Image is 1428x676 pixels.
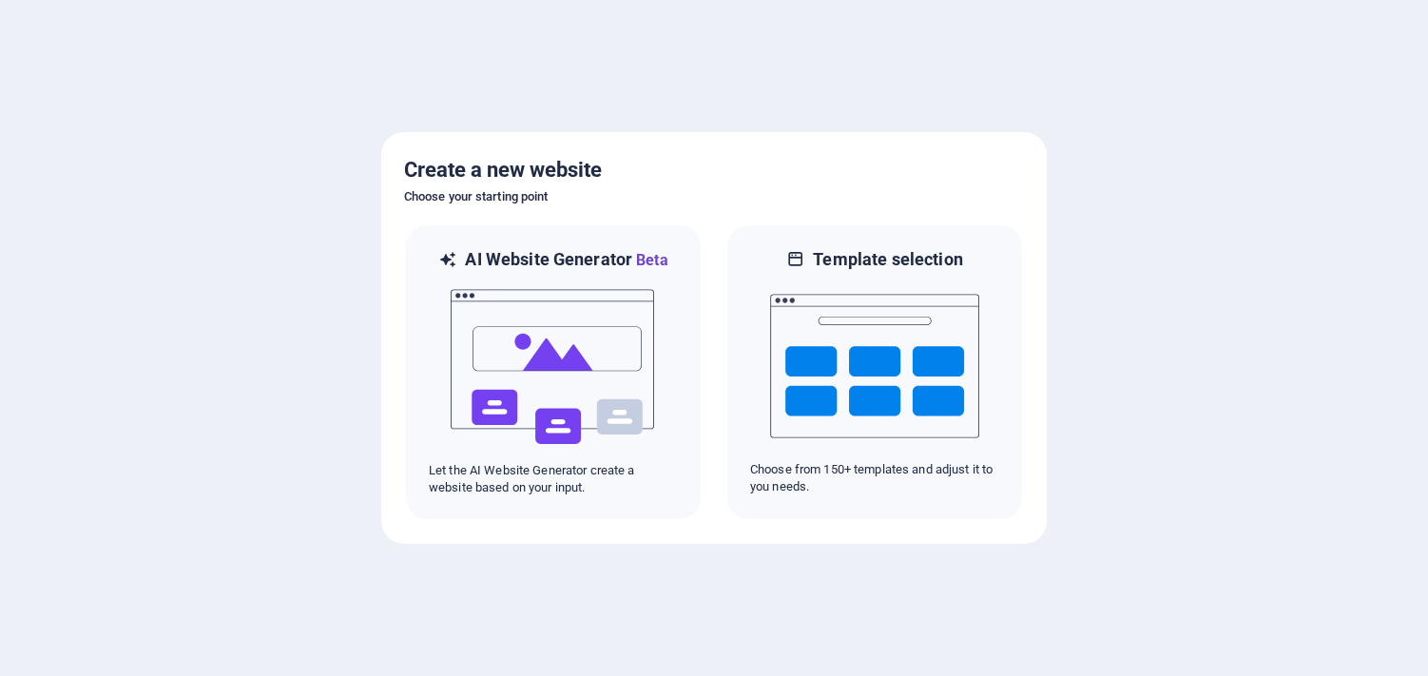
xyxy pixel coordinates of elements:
h5: Create a new website [404,155,1024,185]
span: Beta [632,251,668,269]
p: Choose from 150+ templates and adjust it to you needs. [750,461,999,495]
img: ai [449,272,658,462]
div: Template selectionChoose from 150+ templates and adjust it to you needs. [725,223,1024,521]
div: AI Website GeneratorBetaaiLet the AI Website Generator create a website based on your input. [404,223,703,521]
h6: AI Website Generator [465,248,667,272]
p: Let the AI Website Generator create a website based on your input. [429,462,678,496]
h6: Choose your starting point [404,185,1024,208]
h6: Template selection [813,248,962,271]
